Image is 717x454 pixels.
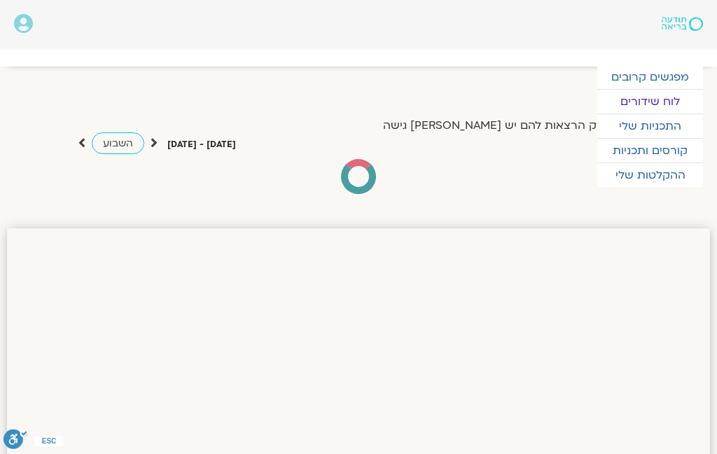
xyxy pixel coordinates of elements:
a: לוח שידורים [597,90,703,113]
a: השבוע [92,132,144,154]
span: השבוע [103,137,133,150]
a: קורסים ותכניות [597,139,703,163]
a: ההקלטות שלי [597,163,703,187]
p: [DATE] - [DATE] [167,137,236,152]
label: הצג רק הרצאות להם יש [PERSON_NAME] גישה [383,119,626,132]
a: התכניות שלי [597,114,703,138]
a: מפגשים קרובים [597,65,703,89]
